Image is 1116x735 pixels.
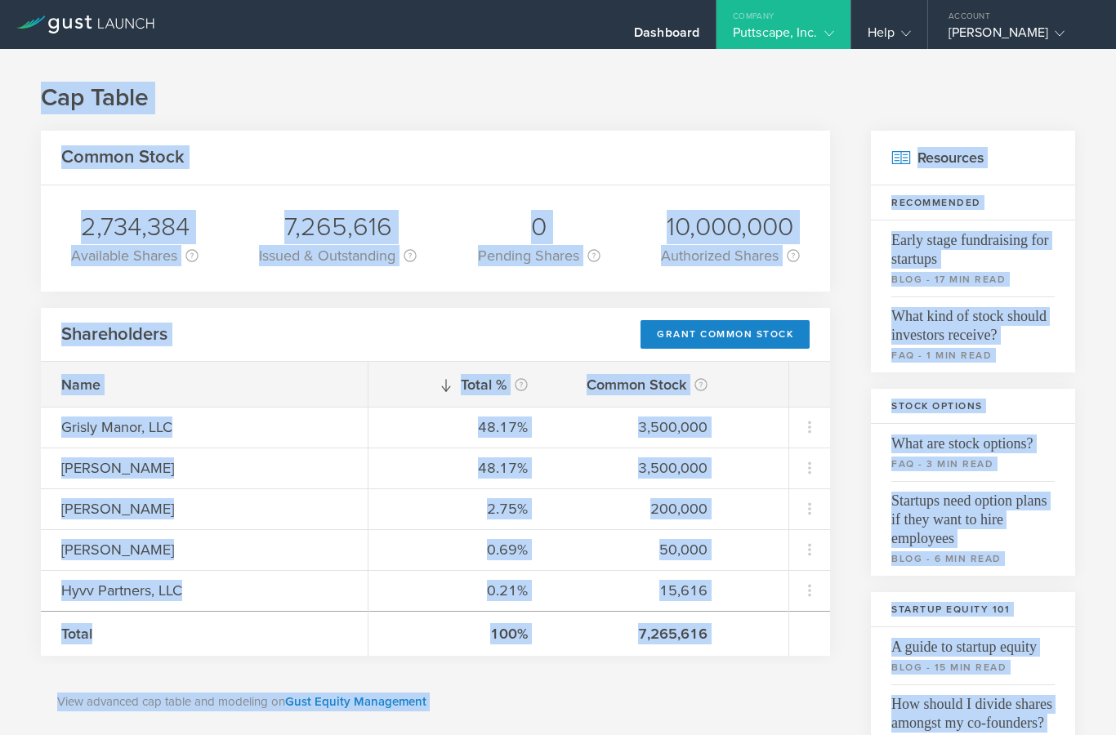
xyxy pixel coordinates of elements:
div: Grisly Manor, LLC [61,416,347,438]
span: A guide to startup equity [891,627,1055,657]
div: 7,265,616 [259,210,417,244]
div: 3,500,000 [569,457,708,479]
a: What kind of stock should investors receive?faq - 1 min read [871,296,1075,372]
span: Startups need option plans if they want to hire employees [891,481,1055,548]
iframe: Chat Widget [1034,657,1116,735]
div: 0 [478,210,600,244]
div: 10,000,000 [661,210,800,244]
div: 0.21% [389,580,528,601]
h3: Stock Options [871,389,1075,424]
div: Issued & Outstanding [259,244,417,267]
div: Puttscape, Inc. [733,24,834,49]
div: 50,000 [569,539,708,560]
div: Hyvv Partners, LLC [61,580,347,601]
a: Early stage fundraising for startupsblog - 17 min read [871,220,1075,296]
small: blog - 6 min read [891,551,1055,566]
div: [PERSON_NAME] [949,24,1087,49]
div: 7,265,616 [569,623,708,644]
div: Dashboard [634,24,699,49]
span: What kind of stock should investors receive? [891,296,1055,345]
div: Grant Common Stock [641,320,810,349]
div: 0.69% [389,539,528,560]
span: Early stage fundraising for startups [891,220,1055,269]
a: Startups need option plans if they want to hire employeesblog - 6 min read [871,481,1075,576]
small: blog - 15 min read [891,660,1055,675]
h1: Cap Table [41,82,1075,114]
h2: Common Stock [61,145,185,169]
span: What are stock options? [891,424,1055,453]
div: 2.75% [389,498,528,519]
div: Available Shares [71,244,199,267]
div: 3,500,000 [569,416,708,438]
div: Authorized Shares [661,244,800,267]
div: Total % [389,373,528,396]
div: Common Stock [569,373,708,396]
div: 48.17% [389,457,528,479]
a: Gust Equity Management [285,694,426,709]
a: A guide to startup equityblog - 15 min read [871,627,1075,684]
h2: Shareholders [61,323,167,346]
div: [PERSON_NAME] [61,539,347,560]
div: [PERSON_NAME] [61,498,347,519]
div: 15,616 [569,580,708,601]
div: Total [61,623,347,644]
div: Name [61,374,347,395]
div: 48.17% [389,416,528,438]
h3: Recommended [871,185,1075,220]
a: What are stock options?faq - 3 min read [871,424,1075,481]
small: faq - 3 min read [891,457,1055,471]
div: 200,000 [569,498,708,519]
div: 100% [389,623,528,644]
small: faq - 1 min read [891,348,1055,363]
small: blog - 17 min read [891,272,1055,287]
h2: Resources [871,131,1075,185]
div: Help [868,24,911,49]
span: How should I divide shares amongst my co-founders? [891,684,1055,733]
div: [PERSON_NAME] [61,457,347,479]
h3: Startup Equity 101 [871,592,1075,627]
div: Pending Shares [478,244,600,267]
div: 2,734,384 [71,210,199,244]
p: View advanced cap table and modeling on [57,693,814,711]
